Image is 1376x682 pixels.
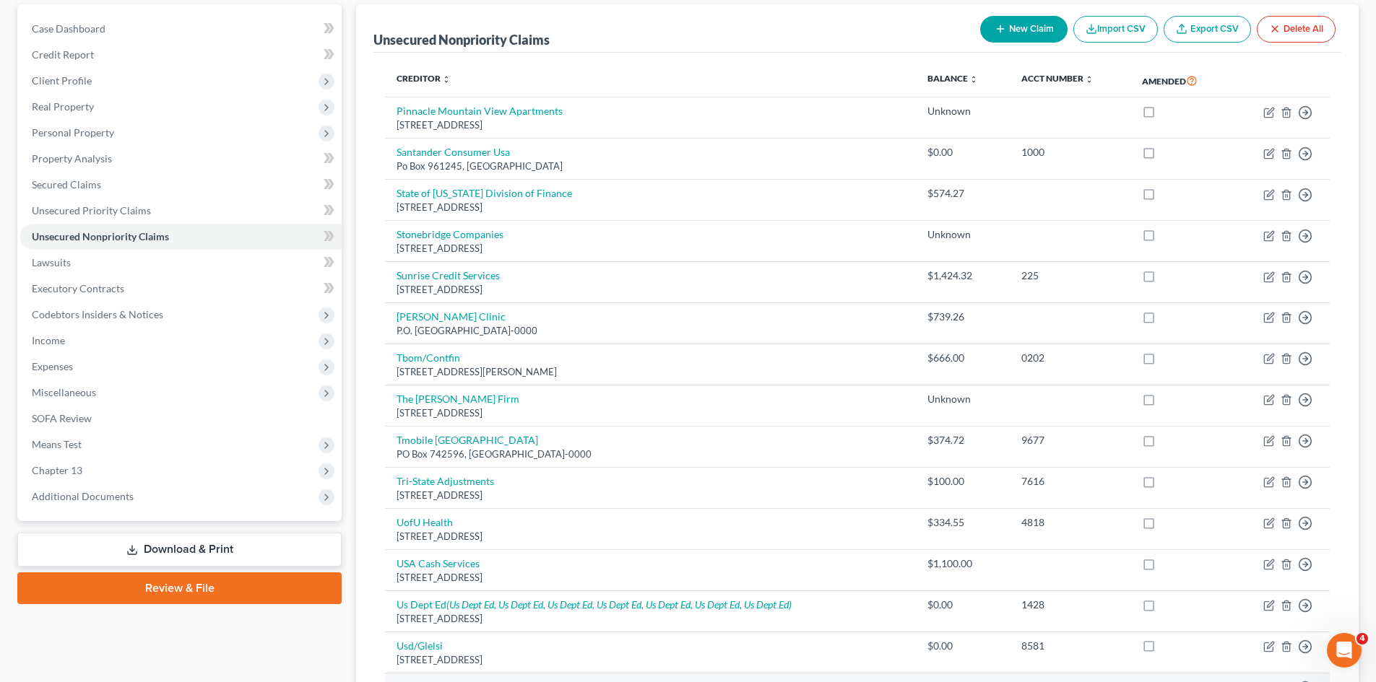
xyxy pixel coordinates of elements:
span: Unsecured Nonpriority Claims [32,230,169,242]
a: Secured Claims [20,172,342,198]
i: (Us Dept Ed, Us Dept Ed, Us Dept Ed, Us Dept Ed, Us Dept Ed, Us Dept Ed, Us Dept Ed) [446,598,792,611]
div: Unsecured Nonpriority Claims [373,31,550,48]
div: [STREET_ADDRESS] [397,653,904,667]
a: Acct Number unfold_more [1021,73,1094,84]
a: Executory Contracts [20,276,342,302]
a: Creditor unfold_more [397,73,451,84]
a: Unsecured Priority Claims [20,198,342,224]
div: $739.26 [927,310,998,324]
div: [STREET_ADDRESS] [397,530,904,543]
span: Property Analysis [32,152,112,165]
div: PO Box 742596, [GEOGRAPHIC_DATA]-0000 [397,447,904,461]
div: 8581 [1021,639,1120,653]
div: 4818 [1021,515,1120,530]
a: Balance unfold_more [927,73,978,84]
a: Lawsuits [20,250,342,276]
div: $0.00 [927,598,998,612]
a: Export CSV [1164,16,1251,43]
span: Secured Claims [32,178,101,191]
div: $574.27 [927,186,998,201]
span: Lawsuits [32,256,71,268]
button: Delete All [1257,16,1336,43]
span: Real Property [32,100,94,113]
span: Codebtors Insiders & Notices [32,308,163,320]
div: $0.00 [927,639,998,653]
div: 1428 [1021,598,1120,612]
div: [STREET_ADDRESS] [397,283,904,297]
a: USA Cash Services [397,557,480,569]
a: Tbom/Contfin [397,351,460,364]
a: Tri-State Adjustments [397,475,494,487]
span: Personal Property [32,126,114,139]
div: 0202 [1021,351,1120,365]
button: New Claim [980,16,1068,43]
span: Means Test [32,438,82,450]
button: Import CSV [1073,16,1158,43]
a: Stonebridge Companies [397,228,503,240]
div: 225 [1021,268,1120,283]
div: [STREET_ADDRESS] [397,242,904,255]
span: Additional Documents [32,490,134,502]
div: [STREET_ADDRESS] [397,489,904,502]
div: [STREET_ADDRESS] [397,201,904,214]
a: Download & Print [17,533,342,567]
div: P.O. [GEOGRAPHIC_DATA]-0000 [397,324,904,338]
div: Unknown [927,104,998,118]
span: Case Dashboard [32,22,105,35]
span: Unsecured Priority Claims [32,204,151,217]
div: $666.00 [927,351,998,365]
a: Us Dept Ed(Us Dept Ed, Us Dept Ed, Us Dept Ed, Us Dept Ed, Us Dept Ed, Us Dept Ed, Us Dept Ed) [397,598,792,611]
span: Executory Contracts [32,282,124,294]
div: $100.00 [927,474,998,489]
div: Unknown [927,392,998,406]
div: 9677 [1021,433,1120,447]
span: Expenses [32,360,73,372]
div: [STREET_ADDRESS] [397,571,904,585]
div: Po Box 961245, [GEOGRAPHIC_DATA] [397,159,904,173]
div: $334.55 [927,515,998,530]
a: Credit Report [20,42,342,68]
a: Property Analysis [20,146,342,172]
span: SOFA Review [32,412,92,424]
span: Client Profile [32,74,92,87]
div: [STREET_ADDRESS] [397,118,904,132]
i: unfold_more [969,75,978,84]
a: Tmobile [GEOGRAPHIC_DATA] [397,434,538,446]
div: [STREET_ADDRESS] [397,406,904,420]
a: SOFA Review [20,406,342,432]
a: Case Dashboard [20,16,342,42]
span: Income [32,334,65,346]
th: Amended [1130,64,1230,97]
a: Unsecured Nonpriority Claims [20,224,342,250]
div: $374.72 [927,433,998,447]
div: [STREET_ADDRESS][PERSON_NAME] [397,365,904,379]
div: Unknown [927,227,998,242]
iframe: Intercom live chat [1327,633,1362,668]
span: Credit Report [32,48,94,61]
div: 1000 [1021,145,1120,159]
i: unfold_more [442,75,451,84]
span: Miscellaneous [32,386,96,398]
a: The [PERSON_NAME] Firm [397,393,519,405]
a: Sunrise Credit Services [397,269,500,281]
a: Pinnacle Mountain View Apartments [397,105,563,117]
i: unfold_more [1085,75,1094,84]
a: [PERSON_NAME] Clinic [397,310,506,323]
div: $1,100.00 [927,556,998,571]
div: $1,424.32 [927,268,998,283]
a: UofU Health [397,516,453,528]
span: 4 [1356,633,1368,644]
span: Chapter 13 [32,464,82,476]
a: Usd/Glelsi [397,639,443,652]
a: Review & File [17,572,342,604]
div: 7616 [1021,474,1120,489]
div: $0.00 [927,145,998,159]
a: Santander Consumer Usa [397,146,510,158]
a: State of [US_STATE] Division of Finance [397,187,572,199]
div: [STREET_ADDRESS] [397,612,904,626]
